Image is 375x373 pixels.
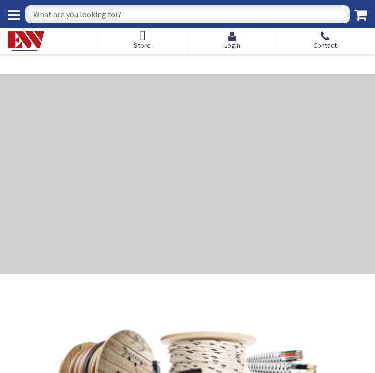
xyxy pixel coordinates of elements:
input: What are you looking for? [25,5,350,23]
span: Store [134,41,151,50]
img: Electrical Wholesalers, Inc. [8,31,44,51]
a: Login [224,31,240,49]
a: Store [134,31,151,49]
span: Login [224,41,240,50]
span: Contact [313,42,337,49]
a: Contact [313,31,337,49]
